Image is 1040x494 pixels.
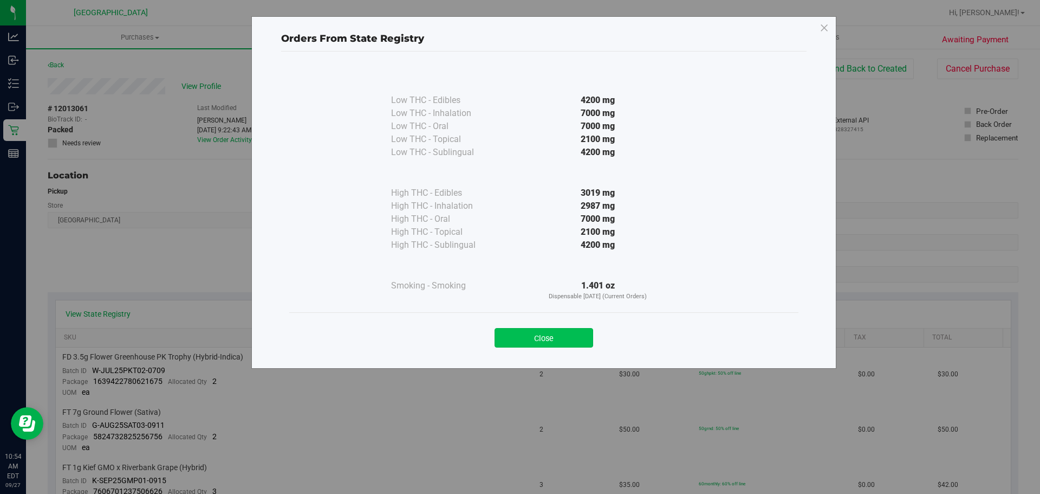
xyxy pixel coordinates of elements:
[499,200,697,213] div: 2987 mg
[11,407,43,440] iframe: Resource center
[499,146,697,159] div: 4200 mg
[391,187,499,200] div: High THC - Edibles
[391,146,499,159] div: Low THC - Sublingual
[391,279,499,292] div: Smoking - Smoking
[495,328,593,348] button: Close
[499,292,697,301] p: Dispensable [DATE] (Current Orders)
[391,133,499,146] div: Low THC - Topical
[499,279,697,301] div: 1.401 oz
[391,239,499,252] div: High THC - Sublingual
[391,120,499,133] div: Low THC - Oral
[391,213,499,226] div: High THC - Oral
[499,94,697,107] div: 4200 mg
[499,226,697,239] div: 2100 mg
[281,33,424,44] span: Orders From State Registry
[499,107,697,120] div: 7000 mg
[499,120,697,133] div: 7000 mg
[391,94,499,107] div: Low THC - Edibles
[499,239,697,252] div: 4200 mg
[499,187,697,200] div: 3019 mg
[391,226,499,239] div: High THC - Topical
[391,107,499,120] div: Low THC - Inhalation
[499,213,697,226] div: 7000 mg
[391,200,499,213] div: High THC - Inhalation
[499,133,697,146] div: 2100 mg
